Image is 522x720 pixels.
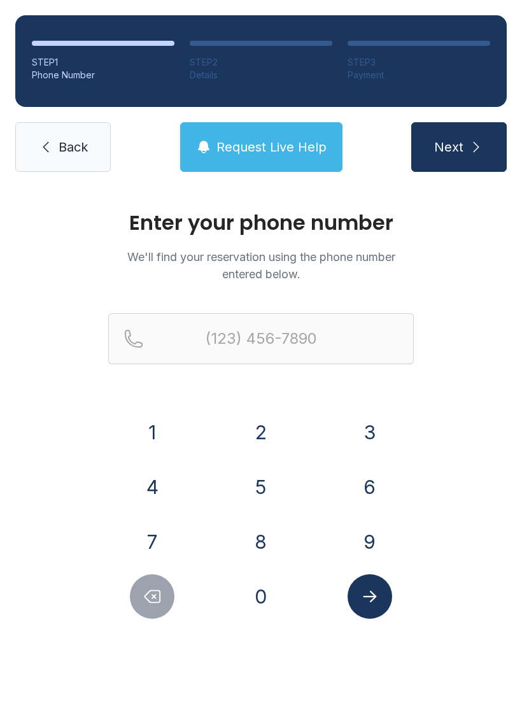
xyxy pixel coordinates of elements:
[190,69,332,81] div: Details
[239,519,283,564] button: 8
[348,69,490,81] div: Payment
[130,574,174,619] button: Delete number
[130,519,174,564] button: 7
[348,465,392,509] button: 6
[348,519,392,564] button: 9
[216,138,327,156] span: Request Live Help
[108,213,414,233] h1: Enter your phone number
[239,574,283,619] button: 0
[59,138,88,156] span: Back
[108,313,414,364] input: Reservation phone number
[190,56,332,69] div: STEP 2
[108,248,414,283] p: We'll find your reservation using the phone number entered below.
[32,56,174,69] div: STEP 1
[434,138,463,156] span: Next
[348,56,490,69] div: STEP 3
[348,410,392,455] button: 3
[32,69,174,81] div: Phone Number
[348,574,392,619] button: Submit lookup form
[130,410,174,455] button: 1
[130,465,174,509] button: 4
[239,410,283,455] button: 2
[239,465,283,509] button: 5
